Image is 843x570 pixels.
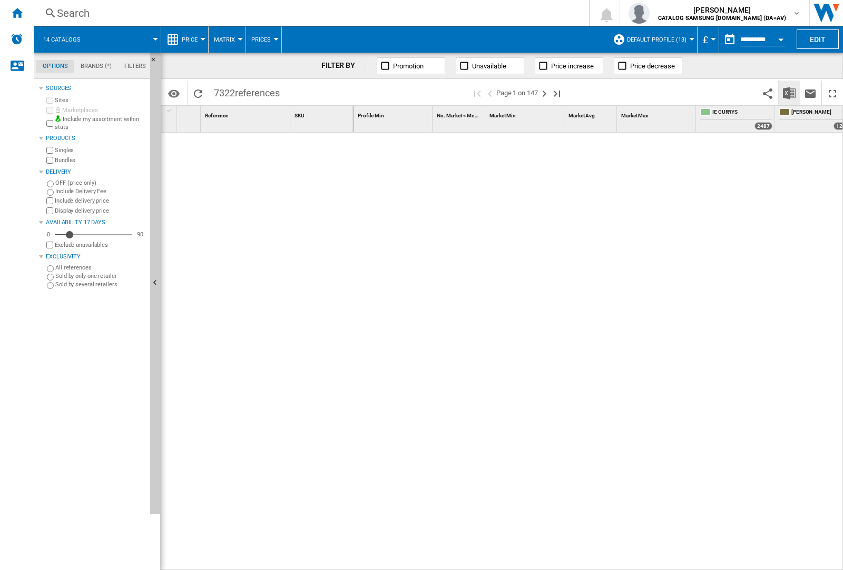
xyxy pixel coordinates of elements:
md-tab-item: Filters [118,60,152,73]
input: Display delivery price [46,207,53,214]
div: Sort None [435,106,485,122]
input: Include my assortment within stats [46,117,53,130]
input: Marketplaces [46,107,53,114]
button: Last page [551,81,563,105]
label: Exclude unavailables [55,241,146,249]
span: No. Market < Me [437,113,474,118]
label: Marketplaces [55,106,146,114]
button: Next page [538,81,551,105]
div: 90 [134,231,146,238]
span: [PERSON_NAME] [658,5,786,15]
button: £ [703,26,713,53]
input: OFF (price only) [47,181,54,187]
button: Unavailable [456,57,524,74]
div: Reference Sort None [203,106,290,122]
span: Market Max [621,113,648,118]
div: FILTER BY [321,61,366,71]
input: Display delivery price [46,242,53,248]
input: Singles [46,147,53,154]
span: Market Min [489,113,516,118]
div: Market Min Sort None [487,106,564,122]
div: 14 catalogs [39,26,155,53]
span: 14 catalogs [43,36,81,43]
button: Download in Excel [779,81,800,105]
label: Sold by only one retailer [55,272,146,280]
span: Price decrease [630,62,675,70]
label: Include delivery price [55,197,146,205]
button: Share this bookmark with others [757,81,778,105]
div: Sort None [487,106,564,122]
button: Price decrease [614,57,682,74]
span: 7322 [209,81,285,103]
div: Price [166,26,203,53]
div: Sort None [619,106,695,122]
button: Open calendar [771,28,790,47]
input: Bundles [46,157,53,164]
span: Reference [205,113,228,118]
button: Matrix [214,26,240,53]
button: Reload [188,81,209,105]
span: Prices [251,36,271,43]
button: Hide [150,53,161,514]
input: Sold by several retailers [47,282,54,289]
button: 14 catalogs [43,26,91,53]
label: Sites [55,96,146,104]
span: SKU [295,113,305,118]
button: Price [182,26,203,53]
span: Promotion [393,62,424,70]
span: Price increase [551,62,594,70]
input: Sites [46,97,53,104]
button: First page [471,81,484,105]
div: 2487 offers sold by IE CURRYS [754,122,772,130]
button: Promotion [377,57,445,74]
button: Send this report by email [800,81,821,105]
md-menu: Currency [698,26,719,53]
label: Singles [55,146,146,154]
button: Price increase [535,57,603,74]
img: profile.jpg [629,3,650,24]
img: excel-24x24.png [783,87,796,99]
div: Sort None [566,106,616,122]
span: Unavailable [472,62,506,70]
div: Sort None [203,106,290,122]
span: Price [182,36,198,43]
img: alerts-logo.svg [11,33,23,45]
button: Prices [251,26,276,53]
label: Include my assortment within stats [55,115,146,132]
span: Default profile (13) [627,36,687,43]
button: >Previous page [484,81,496,105]
span: Profile Min [358,113,384,118]
md-tab-item: Options [36,60,74,73]
div: SKU Sort None [292,106,353,122]
div: IE CURRYS 2487 offers sold by IE CURRYS [698,106,775,132]
div: Profile Min Sort None [356,106,432,122]
button: Hide [150,53,163,72]
label: Bundles [55,156,146,164]
div: Market Max Sort None [619,106,695,122]
button: Options [163,84,184,103]
img: mysite-bg-18x18.png [55,115,61,122]
div: 0 [44,231,53,238]
div: Delivery [46,168,146,176]
input: Include delivery price [46,197,53,204]
b: CATALOG SAMSUNG [DOMAIN_NAME] (DA+AV) [658,15,786,22]
button: Maximize [822,81,843,105]
label: All references [55,264,146,272]
label: OFF (price only) [55,179,146,187]
label: Display delivery price [55,207,146,215]
input: Include Delivery Fee [47,189,54,196]
div: No. Market < Me Sort None [435,106,485,122]
div: Products [46,134,146,143]
button: Edit [797,29,839,49]
span: Market Avg [568,113,595,118]
div: Sources [46,84,146,93]
label: Include Delivery Fee [55,187,146,195]
div: Default profile (13) [613,26,692,53]
div: Search [57,6,562,21]
div: Exclusivity [46,253,146,261]
div: Sort None [179,106,200,122]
